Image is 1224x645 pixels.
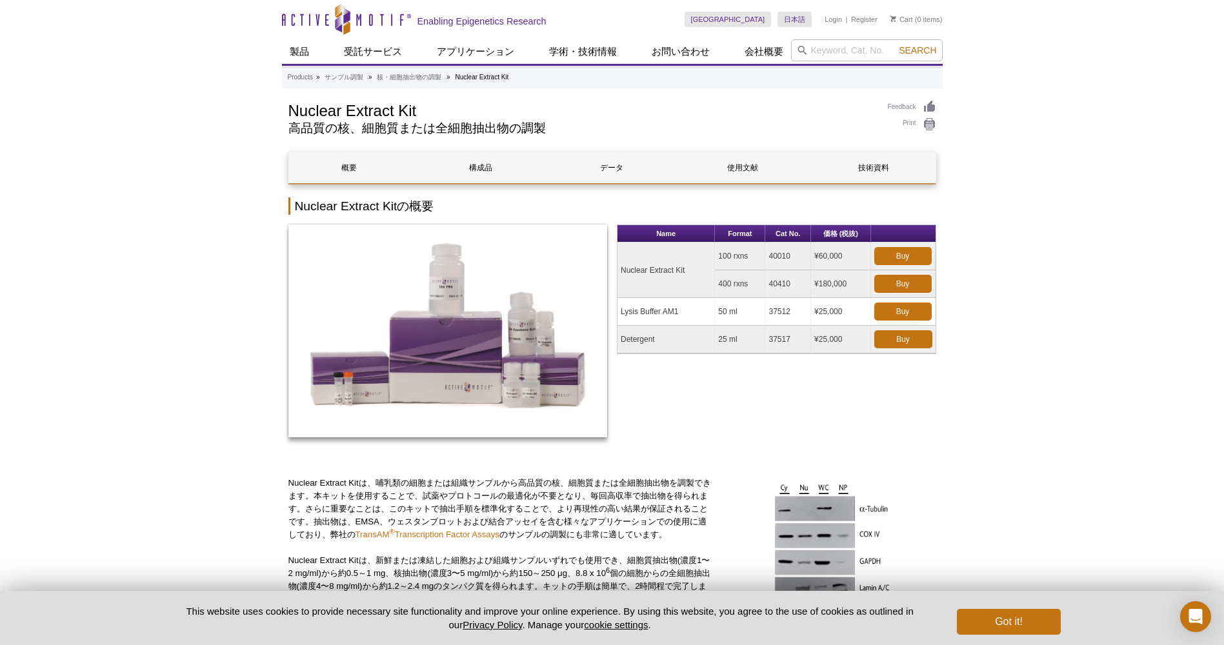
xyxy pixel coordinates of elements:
[289,152,410,183] a: 概要
[765,298,811,326] td: 37512
[368,74,372,81] li: »
[377,72,441,83] a: 核・細胞抽出物の調製
[811,298,870,326] td: ¥25,000
[874,247,932,265] a: Buy
[811,243,870,270] td: ¥60,000
[429,39,522,64] a: アプリケーション
[606,566,610,573] sup: 6
[417,15,547,27] h2: Enabling Epigenetics Research
[617,225,715,243] th: Name
[617,243,715,298] td: Nuclear Extract Kit
[685,12,772,27] a: [GEOGRAPHIC_DATA]
[584,619,648,630] button: cookie settings
[325,72,363,83] a: サンプル調製
[778,12,812,27] a: 日本語
[811,326,870,353] td: ¥25,000
[888,117,936,132] a: Print
[1180,601,1211,632] div: Open Intercom Messenger
[644,39,717,64] a: お問い合わせ
[288,477,714,541] p: Nuclear Extract Kitは、哺乳類の細胞または組織サンプルから高品質の核、細胞質または全細胞抽出物を調製できます。本キットを使用することで、試薬やプロトコールの最適化が不要となり、...
[715,243,765,270] td: 100 rxns
[316,74,320,81] li: »
[288,72,313,83] a: Products
[336,39,410,64] a: 受託サービス
[551,152,672,183] a: データ
[715,326,765,353] td: 25 ml
[791,39,943,61] input: Keyword, Cat. No.
[811,270,870,298] td: ¥180,000
[456,74,509,81] li: Nuclear Extract Kit
[541,39,625,64] a: 学術・技術情報
[874,330,932,348] a: Buy
[682,152,803,183] a: 使用文献
[765,270,811,298] td: 40410
[895,45,940,56] button: Search
[288,554,714,619] p: Nuclear Extract Kitは、新鮮または凍結した細胞および組織サンプルいずれでも使用でき、細胞質抽出物(濃度1〜2 mg/ml)から約0.5～1 mg、核抽出物(濃度3〜5 mg/m...
[288,224,608,437] img: Nuclear Extract Kit
[899,45,936,55] span: Search
[874,303,932,321] a: Buy
[463,619,522,630] a: Privacy Policy
[715,298,765,326] td: 50 ml
[282,39,317,64] a: 製品
[957,609,1060,635] button: Got it!
[846,12,848,27] li: |
[874,275,932,293] a: Buy
[715,270,765,298] td: 400 rxns
[890,15,913,24] a: Cart
[446,74,450,81] li: »
[164,604,936,631] p: This website uses cookies to provide necessary site functionality and improve your online experie...
[356,530,499,539] a: TransAM®Transcription Factor Assays
[737,39,791,64] a: 会社概要
[890,15,896,22] img: Your Cart
[715,225,765,243] th: Format
[813,152,934,183] a: 技術資料
[617,298,715,326] td: Lysis Buffer AM1
[617,326,715,353] td: Detergent
[765,243,811,270] td: 40010
[851,15,878,24] a: Register
[390,528,395,535] sup: ®
[825,15,842,24] a: Login
[890,12,943,27] li: (0 items)
[288,123,875,134] h2: 高品質の核、細胞質または全細胞抽出物の調製
[811,225,870,243] th: 価格 (税抜)
[288,197,936,215] h2: Nuclear Extract Kitの概要
[420,152,541,183] a: 構成品
[288,100,875,119] h1: Nuclear Extract Kit
[765,326,811,353] td: 37517
[888,100,936,114] a: Feedback
[765,225,811,243] th: Cat No.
